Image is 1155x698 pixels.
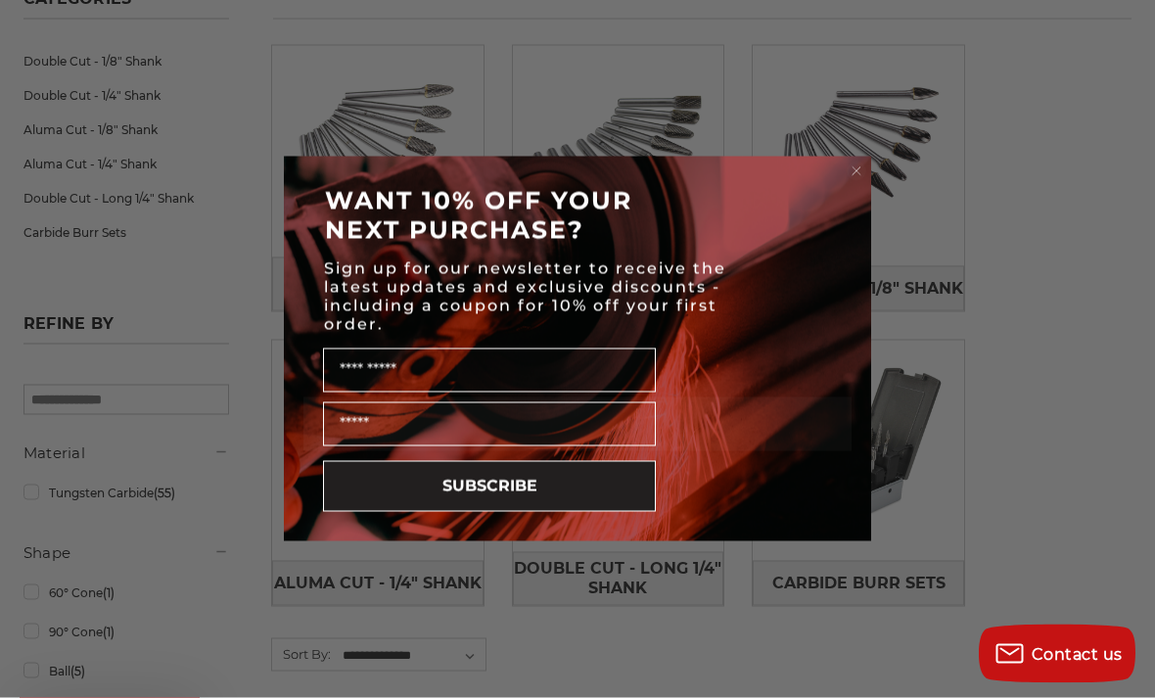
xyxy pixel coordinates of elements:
span: Contact us [1032,645,1123,664]
button: Close dialog [847,162,866,181]
button: Contact us [979,625,1135,683]
input: Email [323,402,656,446]
span: Sign up for our newsletter to receive the latest updates and exclusive discounts - including a co... [324,259,726,334]
button: SUBSCRIBE [323,461,656,512]
span: WANT 10% OFF YOUR NEXT PURCHASE? [325,186,632,245]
